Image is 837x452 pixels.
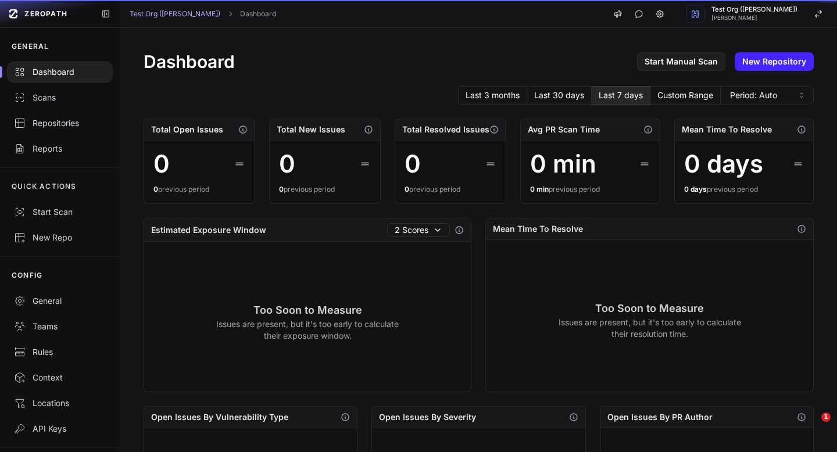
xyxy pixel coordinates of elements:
h2: Mean Time To Resolve [493,223,583,235]
div: 0 [279,150,295,178]
div: New Repo [14,232,106,243]
div: previous period [684,185,804,194]
button: Last 7 days [592,86,650,105]
h2: Avg PR Scan Time [528,124,600,135]
div: Teams [14,321,106,332]
h3: Too Soon to Measure [216,302,399,318]
span: [PERSON_NAME] [711,15,797,21]
div: previous period [153,185,245,194]
div: Rules [14,346,106,358]
div: API Keys [14,423,106,435]
button: Last 30 days [527,86,592,105]
a: Test Org ([PERSON_NAME]) [130,9,220,19]
div: Reports [14,143,106,155]
svg: chevron right, [226,10,234,18]
a: Start Manual Scan [637,52,725,71]
p: Issues are present, but it's too early to calculate their resolution time. [558,317,741,340]
div: General [14,295,106,307]
div: 0 [405,150,421,178]
span: Test Org ([PERSON_NAME]) [711,6,797,13]
div: previous period [405,185,496,194]
h1: Dashboard [144,51,235,72]
span: 0 days [684,185,707,193]
h3: Too Soon to Measure [558,300,741,317]
h2: Open Issues By PR Author [607,411,713,423]
p: CONFIG [12,271,42,280]
div: Context [14,372,106,383]
h2: Total Open Issues [151,124,223,135]
p: GENERAL [12,42,49,51]
span: 0 [405,185,409,193]
p: QUICK ACTIONS [12,182,77,191]
h2: Estimated Exposure Window [151,224,266,236]
h2: Total New Issues [277,124,345,135]
span: Period: Auto [730,89,777,101]
div: previous period [530,185,650,194]
button: Custom Range [650,86,721,105]
div: Dashboard [14,66,106,78]
a: New Repository [735,52,814,71]
h2: Mean Time To Resolve [682,124,772,135]
span: 0 [279,185,284,193]
button: 2 Scores [387,223,450,237]
div: Start Scan [14,206,106,218]
p: Issues are present, but it's too early to calculate their exposure window. [216,318,399,342]
div: Locations [14,397,106,409]
h2: Open Issues By Vulnerability Type [151,411,288,423]
div: 0 days [684,150,763,178]
span: ZEROPATH [24,9,67,19]
span: 0 min [530,185,549,193]
div: previous period [279,185,371,194]
h2: Open Issues By Severity [379,411,476,423]
h2: Total Resolved Issues [402,124,489,135]
a: ZEROPATH [5,5,92,23]
a: Dashboard [240,9,276,19]
div: Scans [14,92,106,103]
span: 1 [821,412,831,422]
svg: caret sort, [797,91,806,100]
nav: breadcrumb [130,9,276,19]
iframe: Intercom live chat [797,412,825,440]
div: Repositories [14,117,106,129]
span: 0 [153,185,158,193]
div: 0 [153,150,170,178]
button: Last 3 months [458,86,527,105]
div: 0 min [530,150,596,178]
